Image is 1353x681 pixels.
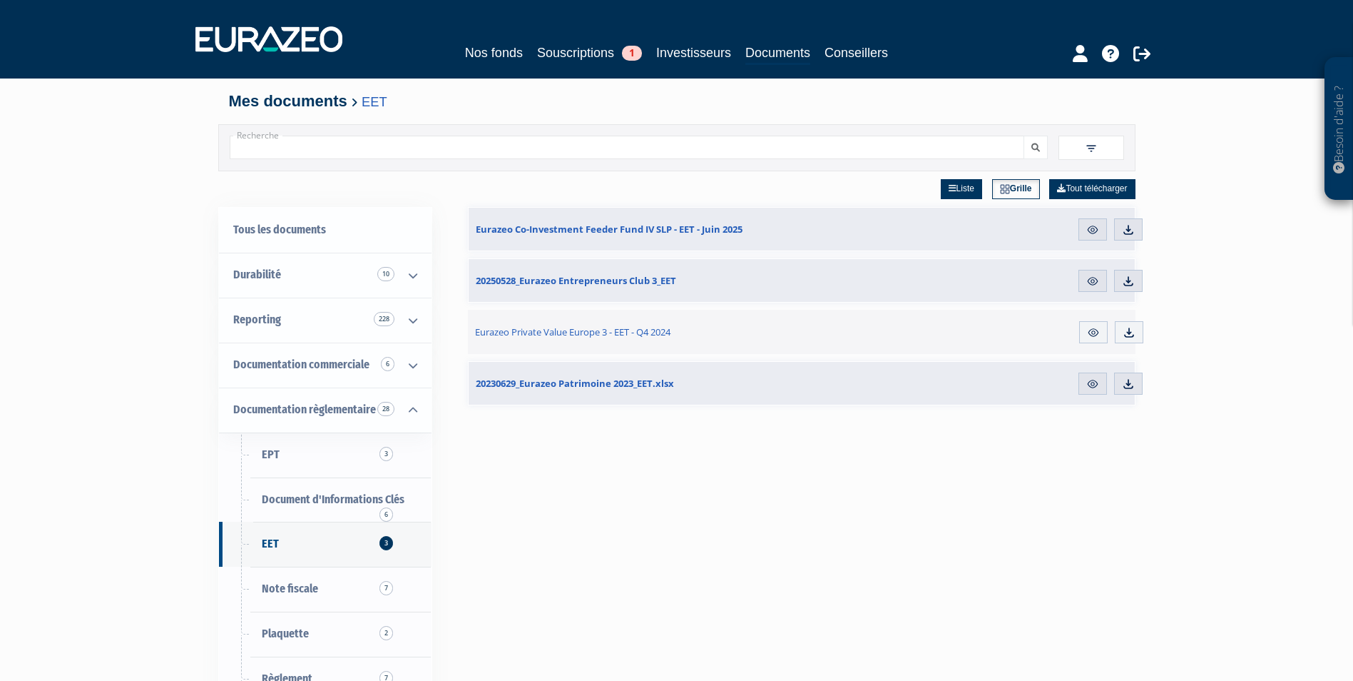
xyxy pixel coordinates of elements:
[1087,326,1100,339] img: eye.svg
[379,536,393,550] span: 3
[379,581,393,595] span: 7
[622,46,642,61] span: 1
[476,223,742,236] span: Eurazeo Co-Investment Feeder Fund IV SLP - EET - Juin 2025
[537,43,642,63] a: Souscriptions1
[219,567,432,612] a: Note fiscale7
[219,478,432,523] a: Document d'Informations Clés6
[219,253,432,298] a: Durabilité 10
[656,43,731,63] a: Investisseurs
[1122,223,1135,236] img: download.svg
[381,357,394,371] span: 6
[219,388,432,433] a: Documentation règlementaire 28
[1086,378,1099,390] img: eye.svg
[377,402,394,416] span: 28
[469,208,888,251] a: Eurazeo Co-Investment Feeder Fund IV SLP - EET - Juin 2025
[1123,326,1135,339] img: download.svg
[262,537,279,550] span: EET
[374,312,394,326] span: 228
[745,43,810,65] a: Documents
[195,26,342,52] img: 1732889491-logotype_eurazeo_blanc_rvb.png
[476,377,674,390] span: 20230629_Eurazeo Patrimoine 2023_EET.xlsx
[233,358,369,371] span: Documentation commerciale
[262,582,318,595] span: Note fiscale
[1086,275,1099,288] img: eye.svg
[469,259,888,302] a: 20250528_Eurazeo Entrepreneurs Club 3_EET
[219,522,432,567] a: EET3
[1049,179,1135,199] a: Tout télécharger
[468,310,889,354] a: Eurazeo Private Value Europe 3 - EET - Q4 2024
[1122,378,1135,390] img: download.svg
[379,626,393,640] span: 2
[233,403,376,416] span: Documentation règlementaire
[1085,142,1098,155] img: filter.svg
[262,448,280,461] span: EPT
[1086,223,1099,236] img: eye.svg
[992,179,1040,199] a: Grille
[1331,65,1347,193] p: Besoin d'aide ?
[219,612,432,657] a: Plaquette2
[230,136,1024,159] input: Recherche
[1122,275,1135,288] img: download.svg
[475,326,670,338] span: Eurazeo Private Value Europe 3 - EET - Q4 2024
[233,268,281,281] span: Durabilité
[229,93,1125,110] h4: Mes documents
[379,447,393,461] span: 3
[824,43,888,63] a: Conseillers
[219,433,432,478] a: EPT3
[362,94,387,109] a: EET
[262,493,404,506] span: Document d'Informations Clés
[219,208,432,253] a: Tous les documents
[233,313,281,326] span: Reporting
[941,179,982,199] a: Liste
[1000,184,1010,194] img: grid.svg
[476,274,676,287] span: 20250528_Eurazeo Entrepreneurs Club 3_EET
[219,343,432,388] a: Documentation commerciale 6
[465,43,523,63] a: Nos fonds
[379,508,393,522] span: 6
[262,627,309,640] span: Plaquette
[469,362,888,405] a: 20230629_Eurazeo Patrimoine 2023_EET.xlsx
[219,298,432,343] a: Reporting 228
[377,267,394,281] span: 10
